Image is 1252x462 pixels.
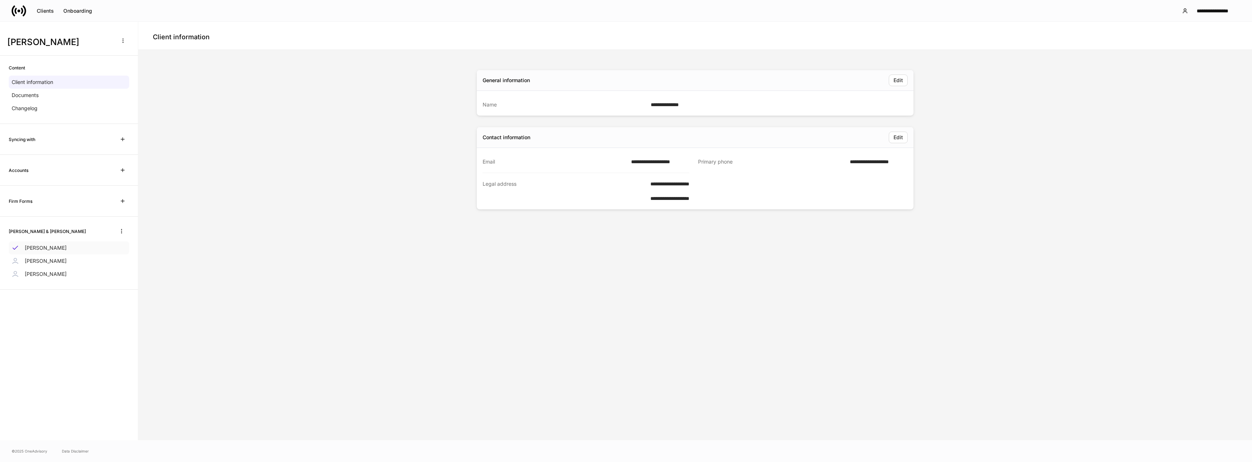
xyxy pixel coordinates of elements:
[25,257,67,265] p: [PERSON_NAME]
[37,8,54,13] div: Clients
[9,198,32,205] h6: Firm Forms
[9,268,129,281] a: [PERSON_NAME]
[59,5,97,17] button: Onboarding
[894,135,903,140] div: Edit
[7,36,112,48] h3: [PERSON_NAME]
[894,78,903,83] div: Edit
[483,101,646,108] div: Name
[32,5,59,17] button: Clients
[9,241,129,254] a: [PERSON_NAME]
[12,105,37,112] p: Changelog
[9,89,129,102] a: Documents
[483,158,627,165] div: Email
[63,8,92,13] div: Onboarding
[25,244,67,252] p: [PERSON_NAME]
[9,228,86,235] h6: [PERSON_NAME] & [PERSON_NAME]
[889,132,908,143] button: Edit
[483,77,530,84] div: General information
[9,167,28,174] h6: Accounts
[9,254,129,268] a: [PERSON_NAME]
[483,180,629,202] div: Legal address
[9,136,35,143] h6: Syncing with
[698,158,845,166] div: Primary phone
[483,134,530,141] div: Contact information
[889,75,908,86] button: Edit
[12,79,53,86] p: Client information
[153,33,210,41] h4: Client information
[62,448,89,454] a: Data Disclaimer
[9,102,129,115] a: Changelog
[12,448,47,454] span: © 2025 OneAdvisory
[12,92,39,99] p: Documents
[25,270,67,278] p: [PERSON_NAME]
[9,64,25,71] h6: Content
[9,76,129,89] a: Client information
